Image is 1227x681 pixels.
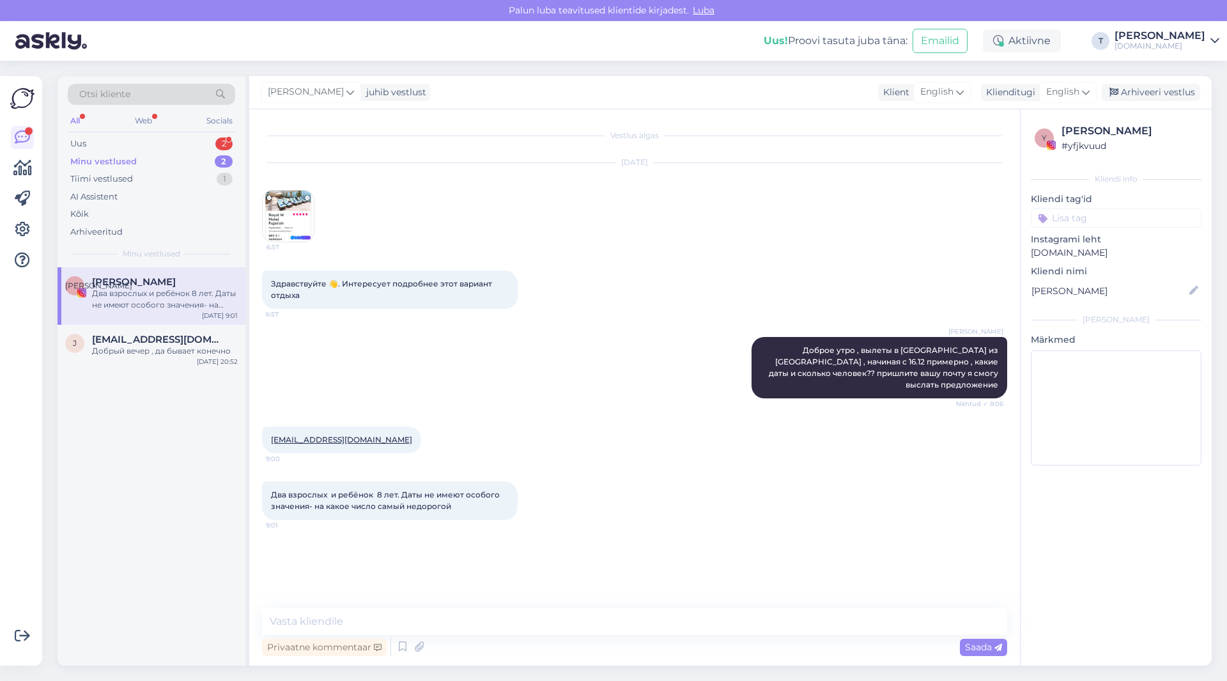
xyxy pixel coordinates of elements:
div: AI Assistent [70,191,118,203]
div: 2 [215,137,233,150]
span: Otsi kliente [79,88,130,101]
div: Kliendi info [1031,173,1201,185]
p: [DOMAIN_NAME] [1031,246,1201,260]
div: 1 [217,173,233,185]
p: Instagrami leht [1031,233,1201,246]
span: y [1042,133,1047,143]
div: [DOMAIN_NAME] [1115,41,1205,51]
div: [DATE] [262,157,1007,168]
div: 2 [215,155,233,168]
span: Saada [965,641,1002,653]
img: Askly Logo [10,86,35,111]
span: [PERSON_NAME] [65,281,132,290]
div: [PERSON_NAME] [1061,123,1198,139]
div: T [1092,32,1109,50]
p: Kliendi nimi [1031,265,1201,278]
div: Klient [878,86,909,99]
div: Tiimi vestlused [70,173,133,185]
span: [PERSON_NAME] [948,327,1003,336]
div: [PERSON_NAME] [1031,314,1201,325]
input: Lisa nimi [1031,284,1187,298]
span: Nähtud ✓ 8:06 [955,399,1003,409]
div: juhib vestlust [361,86,426,99]
span: 9:00 [266,454,314,464]
div: Arhiveeri vestlus [1102,84,1200,101]
input: Lisa tag [1031,208,1201,228]
p: Märkmed [1031,333,1201,347]
div: Uus [70,137,86,150]
div: [PERSON_NAME] [1115,31,1205,41]
span: j [73,338,77,348]
div: Web [132,113,155,129]
div: Proovi tasuta juba täna: [764,33,907,49]
div: [DATE] 20:52 [197,357,238,366]
div: Minu vestlused [70,155,137,168]
a: [EMAIL_ADDRESS][DOMAIN_NAME] [271,435,412,444]
div: # yfjkvuud [1061,139,1198,153]
div: Aktiivne [983,29,1061,52]
span: Здравствуйте 👋. Интересует подробнее этот вариант отдыха [271,279,494,300]
p: Kliendi tag'id [1031,192,1201,206]
div: Добрый вечер , да бывает конечно [92,345,238,357]
div: Vestlus algas [262,130,1007,141]
span: 6:57 [266,242,314,252]
span: Luba [689,4,718,16]
div: Privaatne kommentaar [262,639,387,656]
span: English [920,85,953,99]
span: 9:01 [266,521,314,530]
span: English [1046,85,1079,99]
span: jekaterinamatvejeva54@gmail.com [92,334,225,345]
div: All [68,113,82,129]
span: Людмила Бойченко [92,276,176,288]
span: Доброе утро , вылеты в [GEOGRAPHIC_DATA] из [GEOGRAPHIC_DATA] , начиная с 16.12 примерно , какие ... [769,345,1000,389]
div: Arhiveeritud [70,226,123,239]
b: Uus! [764,35,788,47]
a: [PERSON_NAME][DOMAIN_NAME] [1115,31,1219,51]
div: Socials [204,113,235,129]
img: Attachment [263,191,314,242]
span: Два взрослых и ребёнок 8 лет. Даты не имеют особого значения- на какое число самый недорогой [271,490,502,511]
span: 6:57 [266,309,314,319]
div: Два взрослых и ребёнок 8 лет. Даты не имеют особого значения- на какое число самый недорогой [92,288,238,311]
div: Klienditugi [981,86,1035,99]
button: Emailid [913,29,968,53]
div: Kõik [70,208,89,221]
span: Minu vestlused [123,248,180,260]
span: [PERSON_NAME] [268,85,344,99]
div: [DATE] 9:01 [202,311,238,320]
